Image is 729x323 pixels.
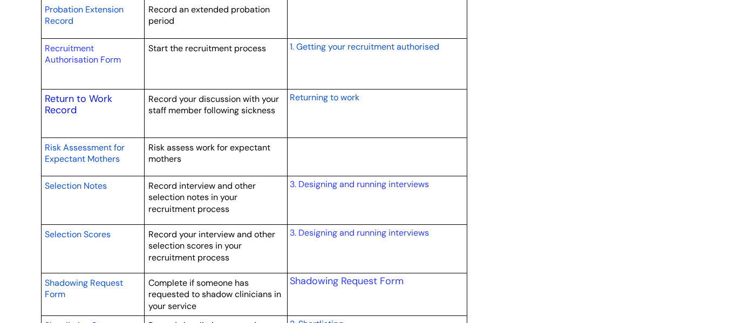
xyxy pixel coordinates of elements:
span: Risk assess work for expectant mothers [148,142,270,165]
a: 3. Designing and running interviews [290,227,429,238]
a: 3. Designing and running interviews [290,178,429,190]
span: Selection Notes [45,180,107,191]
a: Selection Notes [45,179,107,192]
span: Shadowing Request Form [45,277,123,300]
span: Record your interview and other selection scores in your recruitment process [148,229,275,263]
span: Returning to work [290,92,359,103]
span: Start the recruitment process [148,43,266,54]
span: 1. Getting your recruitment authorised [290,41,439,52]
a: Selection Scores [45,228,111,240]
a: Risk Assessment for Expectant Mothers [45,141,125,166]
a: Shadowing Request Form [290,274,404,287]
a: Returning to work [290,91,359,104]
span: Complete if someone has requested to shadow clinicians in your service [148,277,281,312]
span: Record interview and other selection notes in your recruitment process [148,180,256,215]
span: Probation Extension Record [45,4,124,27]
span: Record an extended probation period [148,4,270,27]
a: Shadowing Request Form [45,276,123,301]
span: Record your discussion with your staff member following sickness [148,93,279,116]
a: 1. Getting your recruitment authorised [290,40,439,53]
a: Recruitment Authorisation Form [45,43,121,66]
span: Risk Assessment for Expectant Mothers [45,142,125,165]
a: Probation Extension Record [45,3,124,28]
a: Return to Work Record [45,92,112,117]
span: Selection Scores [45,229,111,240]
